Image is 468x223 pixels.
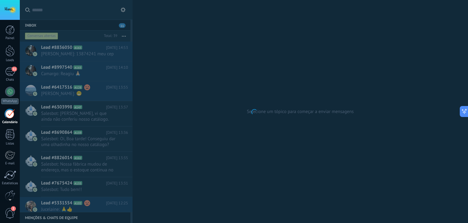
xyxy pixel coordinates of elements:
div: WhatsApp [1,98,19,104]
div: Chats [1,78,19,82]
div: Estatísticas [1,181,19,185]
span: 11 [12,67,17,71]
div: Painel [1,36,19,40]
div: Calendário [1,120,19,124]
div: Listas [1,142,19,146]
div: E-mail [1,162,19,166]
div: Leads [1,58,19,62]
span: 2 [11,206,16,211]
